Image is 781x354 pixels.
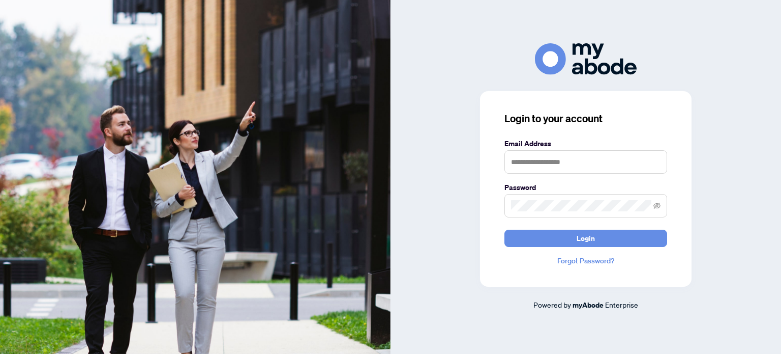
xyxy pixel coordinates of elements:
[535,43,637,74] img: ma-logo
[504,230,667,247] button: Login
[573,299,604,311] a: myAbode
[533,300,571,309] span: Powered by
[653,202,660,209] span: eye-invisible
[504,255,667,266] a: Forgot Password?
[605,300,638,309] span: Enterprise
[577,230,595,247] span: Login
[504,112,667,126] h3: Login to your account
[504,138,667,149] label: Email Address
[504,182,667,193] label: Password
